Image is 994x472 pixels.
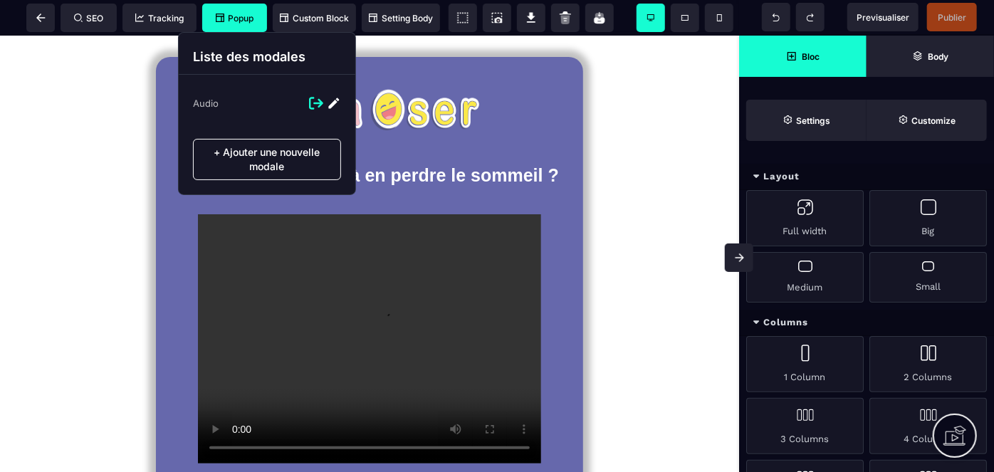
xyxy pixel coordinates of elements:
[867,36,994,77] span: Open Layer Manager
[869,252,987,303] div: Small
[746,190,864,246] div: Full width
[739,36,867,77] span: Open Blocks
[260,53,479,95] img: Logo YakaOser
[280,13,349,23] span: Custom Block
[216,13,254,23] span: Popup
[369,13,433,23] span: Setting Body
[869,398,987,454] div: 4 Columns
[928,51,948,62] strong: Body
[802,51,820,62] strong: Bloc
[739,164,994,190] div: Layout
[193,47,341,67] p: Liste des modales
[869,336,987,392] div: 2 Columns
[867,100,987,141] span: Open Style Manager
[847,3,919,31] span: Preview
[746,252,864,303] div: Medium
[746,100,867,141] span: Settings
[327,96,341,110] img: Edit Icon
[193,98,219,109] p: Audio
[193,139,341,180] p: + Ajouter une nouvelle modale
[869,190,987,246] div: Big
[74,13,104,23] span: SEO
[167,126,572,154] text: Vous êtes stressé.e à en perdre le sommeil ?
[857,12,909,23] span: Previsualiser
[911,115,956,126] strong: Customize
[309,96,323,110] img: Exit Icon
[739,310,994,336] div: Columns
[938,12,966,23] span: Publier
[746,336,864,392] div: 1 Column
[135,13,184,23] span: Tracking
[796,115,830,126] strong: Settings
[449,4,477,32] span: View components
[483,4,511,32] span: Screenshot
[746,398,864,454] div: 3 Columns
